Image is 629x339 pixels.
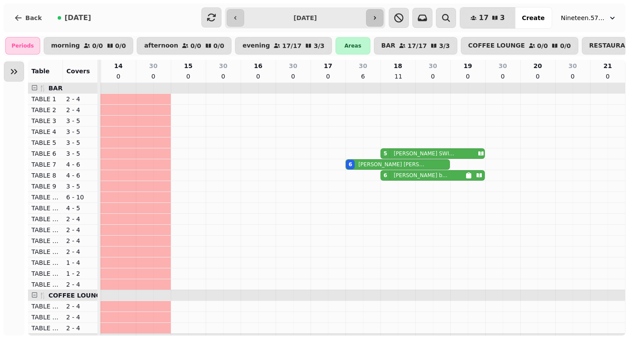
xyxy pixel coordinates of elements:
[5,37,40,55] div: Periods
[66,236,94,245] p: 2 - 4
[604,72,611,81] p: 0
[515,7,552,28] button: Create
[66,193,94,202] p: 6 - 10
[568,62,577,70] p: 30
[66,324,94,332] p: 2 - 4
[349,161,352,168] div: 6
[394,72,401,81] p: 11
[31,68,50,75] span: Table
[31,215,59,223] p: TABLE 14
[461,37,578,55] button: COFFEE LOUNGE0/00/0
[66,182,94,191] p: 3 - 5
[137,37,232,55] button: afternoon0/00/0
[429,62,437,70] p: 30
[66,313,94,322] p: 2 - 4
[439,43,450,49] p: 3 / 3
[31,106,59,114] p: TABLE 2
[359,72,366,81] p: 6
[66,149,94,158] p: 3 - 5
[66,160,94,169] p: 4 - 6
[394,150,455,157] p: [PERSON_NAME] SWINSWOOD
[25,15,42,21] span: Back
[534,72,541,81] p: 0
[144,42,178,49] p: afternoon
[115,43,126,49] p: 0 / 0
[556,10,622,26] button: Nineteen.57 Restaurant & Bar
[44,37,133,55] button: morning0/00/0
[561,14,605,22] span: Nineteen.57 Restaurant & Bar
[31,193,59,202] p: TABLE 10
[4,62,24,82] button: Expand sidebar
[31,127,59,136] p: TABLE 4
[479,14,488,21] span: 17
[66,226,94,234] p: 2 - 4
[463,62,472,70] p: 19
[220,72,227,81] p: 0
[290,72,297,81] p: 0
[325,72,332,81] p: 0
[66,269,94,278] p: 1 - 2
[66,171,94,180] p: 4 - 6
[190,43,201,49] p: 0 / 0
[604,62,612,70] p: 21
[282,43,301,49] p: 17 / 17
[31,149,59,158] p: TABLE 6
[65,14,91,21] span: [DATE]
[92,43,103,49] p: 0 / 0
[31,171,59,180] p: TABLE 8
[468,42,525,49] p: COFFEE LOUNGE
[31,138,59,147] p: TABLE 5
[66,106,94,114] p: 2 - 4
[66,68,90,75] span: Covers
[66,127,94,136] p: 3 - 5
[31,247,59,256] p: TABLE 17
[335,37,370,55] div: Areas
[31,324,59,332] p: TABLE 22
[254,62,262,70] p: 16
[537,43,548,49] p: 0 / 0
[460,7,515,28] button: 173
[66,258,94,267] p: 1 - 4
[31,302,59,311] p: TABLE 20
[31,204,59,212] p: TABLE 12
[214,43,225,49] p: 0 / 0
[235,37,332,55] button: evening17/173/3
[66,302,94,311] p: 2 - 4
[394,62,402,70] p: 18
[560,43,571,49] p: 0 / 0
[31,95,59,103] p: TABLE 1
[39,292,105,299] span: 🍴 COFFEE LOUNGE
[429,72,436,81] p: 0
[533,62,542,70] p: 20
[408,43,427,49] p: 17 / 17
[289,62,297,70] p: 30
[31,160,59,169] p: TABLE 7
[242,42,270,49] p: evening
[39,85,62,92] span: 🍴 BAR
[498,62,507,70] p: 30
[569,72,576,81] p: 0
[255,72,262,81] p: 0
[66,247,94,256] p: 2 - 4
[31,280,59,289] p: TABLE 50
[66,215,94,223] p: 2 - 4
[31,313,59,322] p: TABLE 21
[31,226,59,234] p: TABLE 15
[324,62,332,70] p: 17
[31,269,59,278] p: TABLE 19
[394,172,449,179] p: [PERSON_NAME] booth
[500,14,505,21] span: 3
[66,138,94,147] p: 3 - 5
[359,62,367,70] p: 30
[66,204,94,212] p: 4 - 5
[358,161,425,168] p: [PERSON_NAME] [PERSON_NAME]
[66,95,94,103] p: 2 - 4
[115,72,122,81] p: 0
[219,62,227,70] p: 30
[31,182,59,191] p: TABLE 9
[384,172,387,179] div: 6
[114,62,122,70] p: 14
[31,236,59,245] p: TABLE 16
[51,42,80,49] p: morning
[184,62,192,70] p: 15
